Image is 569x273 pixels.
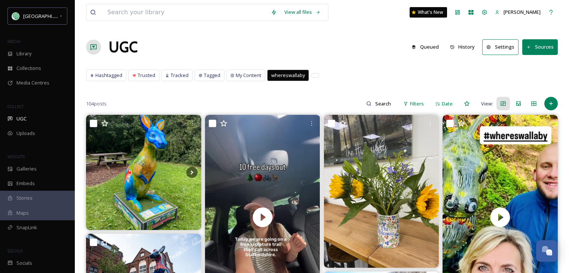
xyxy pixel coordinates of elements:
span: Date [442,100,453,107]
a: Queued [408,40,446,54]
a: What's New [410,7,447,18]
span: 104 posts [86,100,107,107]
a: [PERSON_NAME] [491,5,544,19]
span: View: [481,100,493,107]
button: History [446,40,479,54]
span: whereswallaby [271,72,305,79]
a: Settings [482,39,522,55]
input: Search your library [104,4,267,21]
span: SnapLink [16,224,37,231]
span: MEDIA [7,39,21,44]
span: [GEOGRAPHIC_DATA] [23,12,71,19]
a: View all files [281,5,324,19]
button: Queued [408,40,443,54]
span: SOCIALS [7,248,22,254]
span: [PERSON_NAME] [504,9,541,15]
button: Sources [522,39,558,55]
img: Take a visit to the garden town of #Staffordshire , #biddulph is blooming this #Summer 👉 Check ou... [86,115,201,230]
a: UGC [108,36,138,58]
span: Collections [16,65,41,72]
input: Search [371,96,396,111]
span: UGC [16,115,27,122]
span: Filters [410,100,424,107]
img: Facebook%20Icon.png [12,12,19,20]
span: Trusted [138,72,155,79]
button: Open Chat [536,240,558,262]
span: Uploads [16,130,35,137]
span: WIDGETS [7,154,25,159]
a: History [446,40,483,54]
button: Settings [482,39,518,55]
span: Maps [16,209,29,217]
img: We’re open Saturday-Wednesday 10am-4pm over the school holidays. If you fancy a stroll around the... [324,115,439,267]
span: Tracked [171,72,189,79]
span: Socials [16,260,32,267]
span: My Content [236,72,261,79]
span: Embeds [16,180,35,187]
span: Galleries [16,165,37,172]
span: Hashtagged [95,72,122,79]
span: Stories [16,194,33,202]
span: COLLECT [7,104,24,109]
span: Library [16,50,31,57]
span: Media Centres [16,79,49,86]
span: Tagged [204,72,220,79]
